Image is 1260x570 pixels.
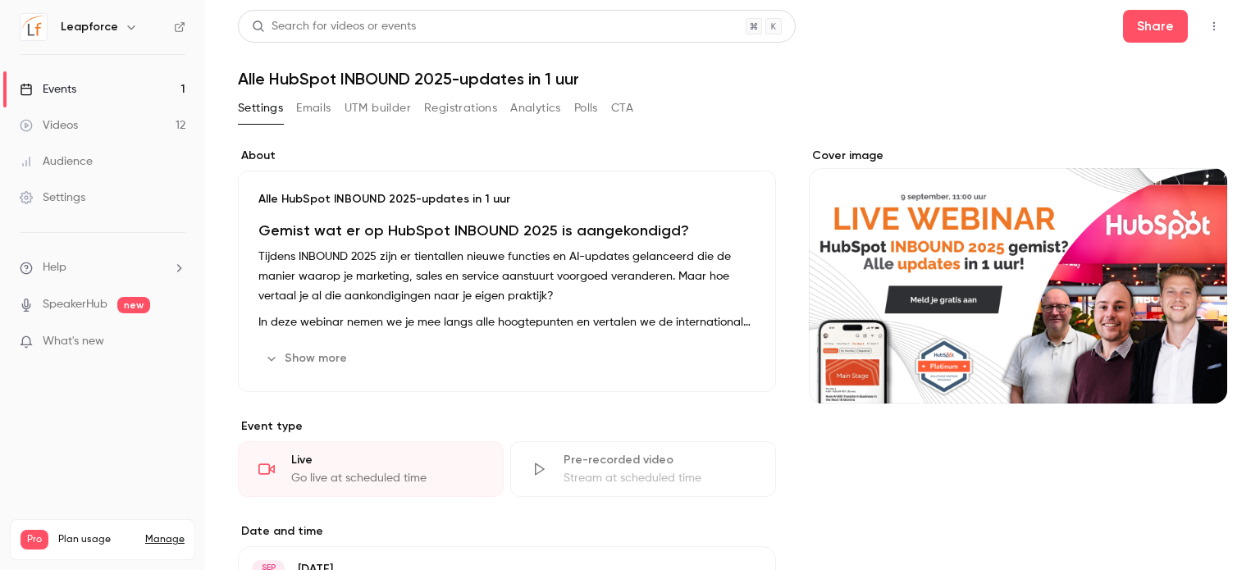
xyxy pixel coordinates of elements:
button: Polls [574,95,598,121]
button: CTA [611,95,633,121]
p: Event type [238,418,776,435]
div: Stream at scheduled time [564,470,756,486]
p: Alle HubSpot INBOUND 2025-updates in 1 uur [258,191,756,207]
label: About [238,148,776,164]
section: Cover image [809,148,1227,404]
button: Analytics [510,95,561,121]
button: Share [1123,10,1188,43]
p: Tijdens INBOUND 2025 zijn er tientallen nieuwe functies en AI-updates gelanceerd die de manier wa... [258,247,756,306]
h1: Gemist wat er op HubSpot INBOUND 2025 is aangekondigd? [258,221,756,240]
button: Show more [258,345,357,372]
div: Pre-recorded video [564,452,756,468]
div: LiveGo live at scheduled time [238,441,504,497]
a: SpeakerHub [43,296,107,313]
span: new [117,297,150,313]
li: help-dropdown-opener [20,259,185,276]
div: Events [20,81,76,98]
div: Search for videos or events [252,18,416,35]
button: UTM builder [345,95,411,121]
h6: Leapforce [61,19,118,35]
div: Audience [20,153,93,170]
button: Settings [238,95,283,121]
div: Go live at scheduled time [291,470,483,486]
label: Date and time [238,523,776,540]
div: Settings [20,189,85,206]
img: Leapforce [21,14,47,40]
h1: Alle HubSpot INBOUND 2025-updates in 1 uur [238,69,1227,89]
button: Emails [296,95,331,121]
div: Live [291,452,483,468]
button: Registrations [424,95,497,121]
p: In deze webinar nemen we je mee langs alle hoogtepunten en vertalen we de internationale keynotes... [258,312,756,332]
div: Pre-recorded videoStream at scheduled time [510,441,776,497]
a: Manage [145,533,185,546]
span: What's new [43,333,104,350]
span: Help [43,259,66,276]
div: Videos [20,117,78,134]
span: Pro [21,530,48,549]
label: Cover image [809,148,1227,164]
span: Plan usage [58,533,135,546]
